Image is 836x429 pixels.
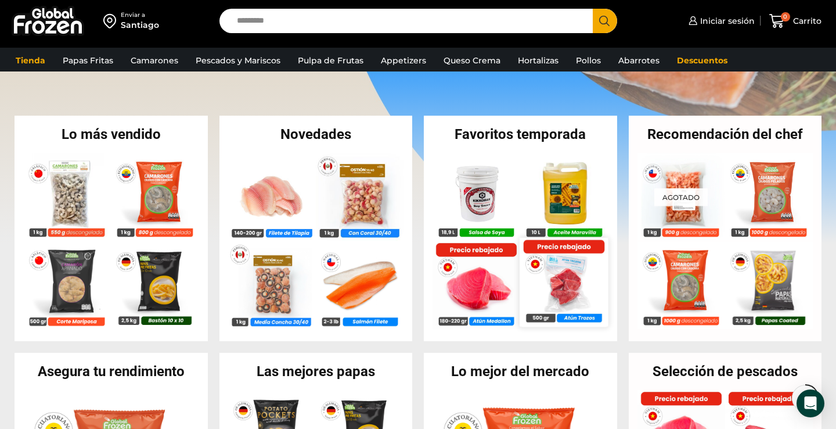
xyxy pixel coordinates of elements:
h2: Asegura tu rendimiento [15,364,208,378]
h2: Lo más vendido [15,127,208,141]
h2: Selección de pescados [629,364,822,378]
span: 0 [781,12,790,22]
a: Appetizers [375,49,432,71]
h2: Favoritos temporada [424,127,617,141]
a: Pescados y Mariscos [190,49,286,71]
a: Camarones [125,49,184,71]
h2: Lo mejor del mercado [424,364,617,378]
a: Abarrotes [612,49,665,71]
a: 0 Carrito [766,8,824,35]
p: Agotado [654,188,708,206]
a: Tienda [10,49,51,71]
span: Carrito [790,15,821,27]
div: Santiago [121,19,159,31]
h2: Recomendación del chef [629,127,822,141]
div: Open Intercom Messenger [797,389,824,417]
a: Papas Fritas [57,49,119,71]
button: Search button [593,9,617,33]
div: Enviar a [121,11,159,19]
a: Pollos [570,49,607,71]
a: Pulpa de Frutas [292,49,369,71]
a: Queso Crema [438,49,506,71]
img: address-field-icon.svg [103,11,121,31]
a: Descuentos [671,49,733,71]
h2: Novedades [219,127,413,141]
a: Hortalizas [512,49,564,71]
a: Iniciar sesión [686,9,755,33]
h2: Las mejores papas [219,364,413,378]
span: Iniciar sesión [697,15,755,27]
